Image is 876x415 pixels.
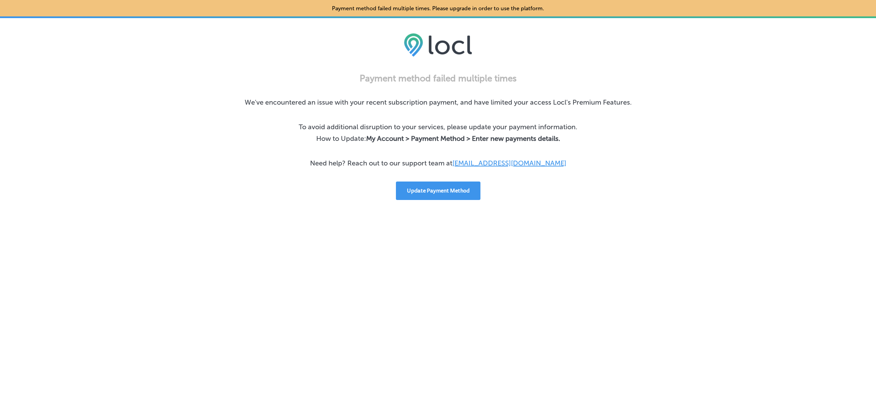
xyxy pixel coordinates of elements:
[316,134,560,143] p: How to Update:
[452,159,566,167] a: [EMAIL_ADDRESS][DOMAIN_NAME]
[366,134,560,143] b: My Account > Payment Method > Enter new payments details.
[404,33,472,57] img: 6efc1275baa40be7c98c3b36c6bfde44.png
[310,159,566,167] p: Need help? Reach out to our support team at
[396,182,480,200] button: Update Payment Method
[245,98,632,106] p: We've encountered an issue with your recent subscription payment, and have limited your access Lo...
[360,73,517,84] h3: Payment method failed multiple times
[332,5,544,12] p: Payment method failed multiple times. Please upgrade in order to use the platform.
[299,123,577,131] p: To avoid additional disruption to your services, please update your payment information.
